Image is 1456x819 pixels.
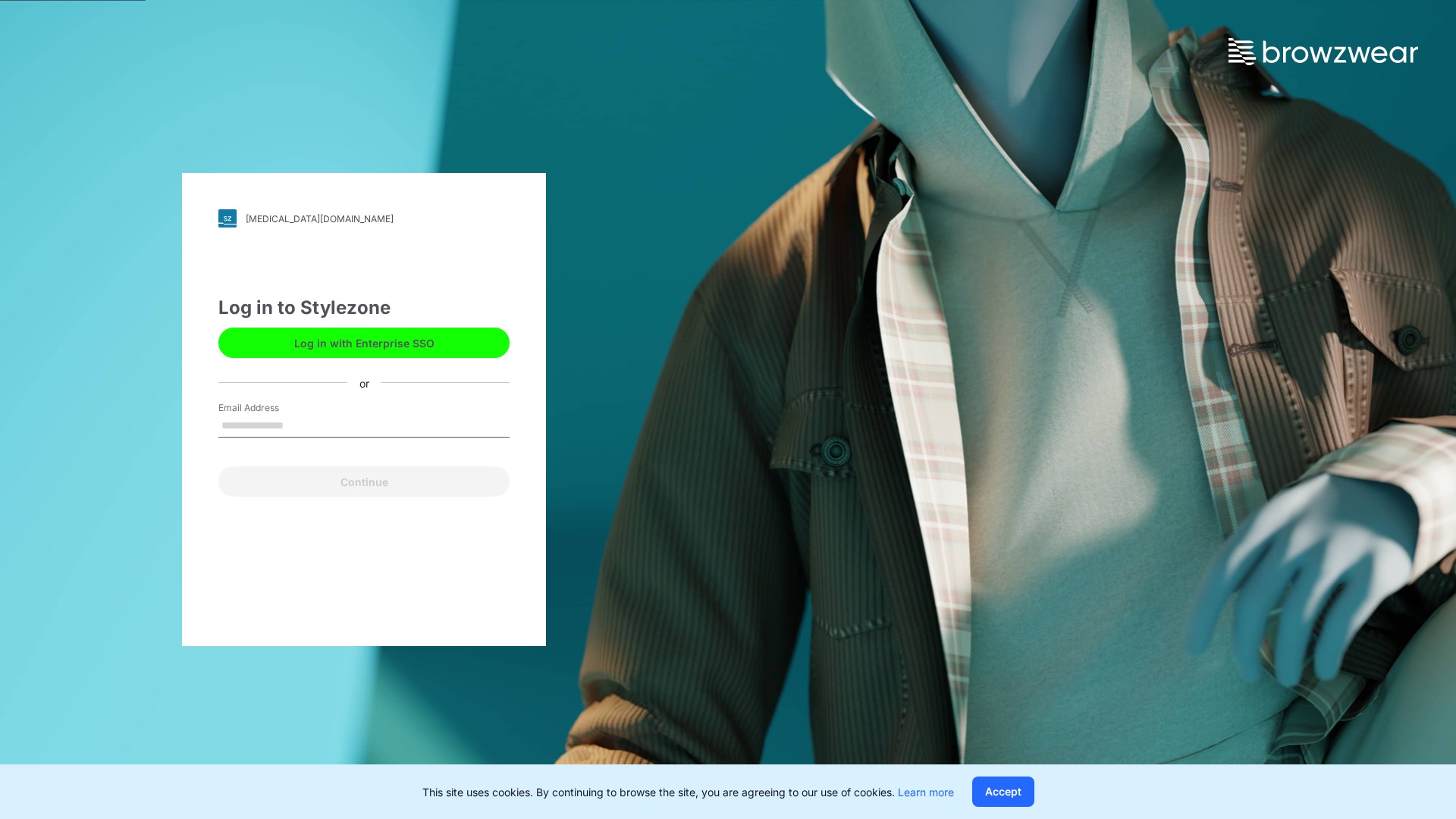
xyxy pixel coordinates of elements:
[218,328,510,358] button: Log in with Enterprise SSO
[422,784,954,800] p: This site uses cookies. By continuing to browse the site, you are agreeing to our use of cookies.
[347,375,381,391] div: or
[898,786,954,799] a: Learn more
[218,401,325,415] label: Email Address
[246,213,394,224] div: [MEDICAL_DATA][DOMAIN_NAME]
[972,777,1034,807] button: Accept
[218,209,510,227] a: [MEDICAL_DATA][DOMAIN_NAME]
[218,294,510,322] div: Log in to Stylezone
[1228,38,1418,65] img: browzwear-logo.73288ffb.svg
[218,209,237,227] img: svg+xml;base64,PHN2ZyB3aWR0aD0iMjgiIGhlaWdodD0iMjgiIHZpZXdCb3g9IjAgMCAyOCAyOCIgZmlsbD0ibm9uZSIgeG...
